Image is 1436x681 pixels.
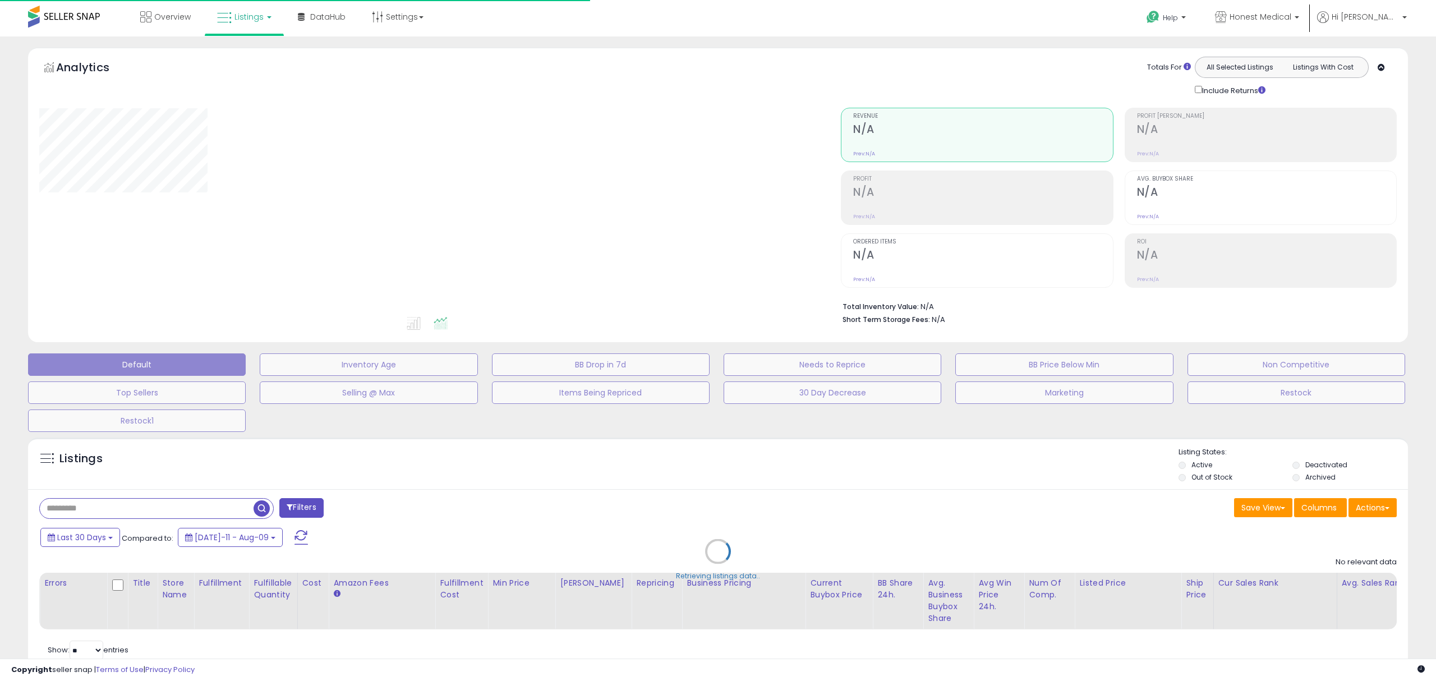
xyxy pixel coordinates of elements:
[28,409,246,432] button: Restock1
[1137,239,1396,245] span: ROI
[853,123,1112,138] h2: N/A
[56,59,131,78] h5: Analytics
[955,353,1173,376] button: BB Price Below Min
[1186,84,1279,96] div: Include Returns
[853,186,1112,201] h2: N/A
[843,302,919,311] b: Total Inventory Value:
[260,381,477,404] button: Selling @ Max
[1137,113,1396,119] span: Profit [PERSON_NAME]
[1137,176,1396,182] span: Avg. Buybox Share
[154,11,191,22] span: Overview
[28,381,246,404] button: Top Sellers
[724,381,941,404] button: 30 Day Decrease
[234,11,264,22] span: Listings
[11,664,52,675] strong: Copyright
[310,11,346,22] span: DataHub
[843,315,930,324] b: Short Term Storage Fees:
[724,353,941,376] button: Needs to Reprice
[853,276,875,283] small: Prev: N/A
[1137,213,1159,220] small: Prev: N/A
[843,299,1388,312] li: N/A
[1137,150,1159,157] small: Prev: N/A
[1137,276,1159,283] small: Prev: N/A
[1332,11,1399,22] span: Hi [PERSON_NAME]
[1146,10,1160,24] i: Get Help
[853,249,1112,264] h2: N/A
[492,381,710,404] button: Items Being Repriced
[1147,62,1191,73] div: Totals For
[260,353,477,376] button: Inventory Age
[853,239,1112,245] span: Ordered Items
[1317,11,1407,36] a: Hi [PERSON_NAME]
[492,353,710,376] button: BB Drop in 7d
[1137,249,1396,264] h2: N/A
[1138,2,1197,36] a: Help
[955,381,1173,404] button: Marketing
[11,665,195,675] div: seller snap | |
[853,150,875,157] small: Prev: N/A
[853,213,875,220] small: Prev: N/A
[1281,60,1365,75] button: Listings With Cost
[1188,353,1405,376] button: Non Competitive
[1137,123,1396,138] h2: N/A
[1230,11,1291,22] span: Honest Medical
[932,314,945,325] span: N/A
[676,571,760,581] div: Retrieving listings data..
[853,113,1112,119] span: Revenue
[28,353,246,376] button: Default
[1163,13,1178,22] span: Help
[1137,186,1396,201] h2: N/A
[1188,381,1405,404] button: Restock
[853,176,1112,182] span: Profit
[1198,60,1282,75] button: All Selected Listings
